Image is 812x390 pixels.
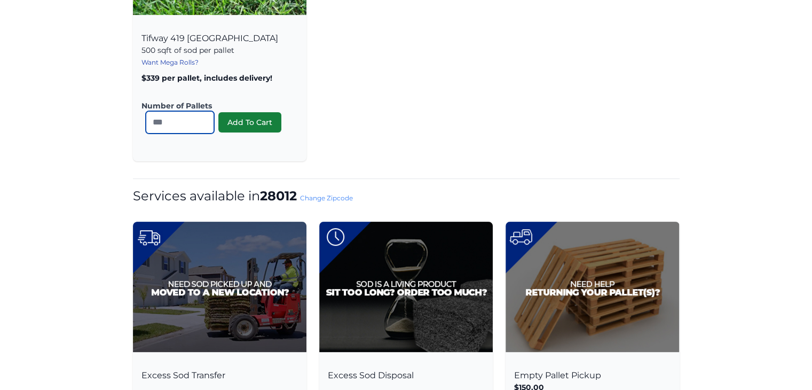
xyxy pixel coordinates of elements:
[141,45,298,56] p: 500 sqft of sod per pallet
[141,100,289,111] label: Number of Pallets
[133,21,306,161] div: Tifway 419 [GEOGRAPHIC_DATA]
[300,194,353,202] a: Change Zipcode
[218,112,281,132] button: Add To Cart
[319,222,493,352] img: Excess Sod Disposal Product Image
[133,188,680,205] h1: Services available in
[141,73,298,83] p: $339 per pallet, includes delivery!
[141,58,199,66] a: Want Mega Rolls?
[506,222,679,352] img: Pallet Pickup Product Image
[133,222,306,352] img: Excess Sod Transfer Product Image
[260,188,297,204] strong: 28012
